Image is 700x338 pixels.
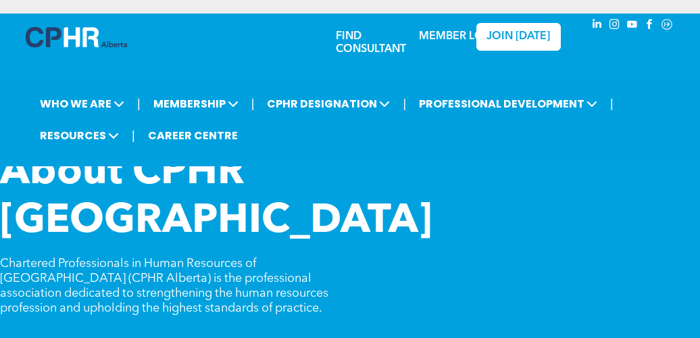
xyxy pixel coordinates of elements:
[486,30,550,43] span: JOIN [DATE]
[415,91,601,116] span: PROFESSIONAL DEVELOPMENT
[149,91,243,116] span: MEMBERSHIP
[144,123,242,148] a: CAREER CENTRE
[419,31,503,42] a: MEMBER LOGIN
[476,23,561,51] a: JOIN [DATE]
[659,17,674,35] a: Social network
[642,17,657,35] a: facebook
[132,122,135,149] li: |
[137,90,141,118] li: |
[403,90,406,118] li: |
[336,31,406,55] a: FIND CONSULTANT
[36,123,123,148] span: RESOURCES
[624,17,639,35] a: youtube
[263,91,394,116] span: CPHR DESIGNATION
[36,91,128,116] span: WHO WE ARE
[610,90,614,118] li: |
[589,17,604,35] a: linkedin
[251,90,255,118] li: |
[607,17,622,35] a: instagram
[26,27,127,47] img: A blue and white logo for cp alberta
